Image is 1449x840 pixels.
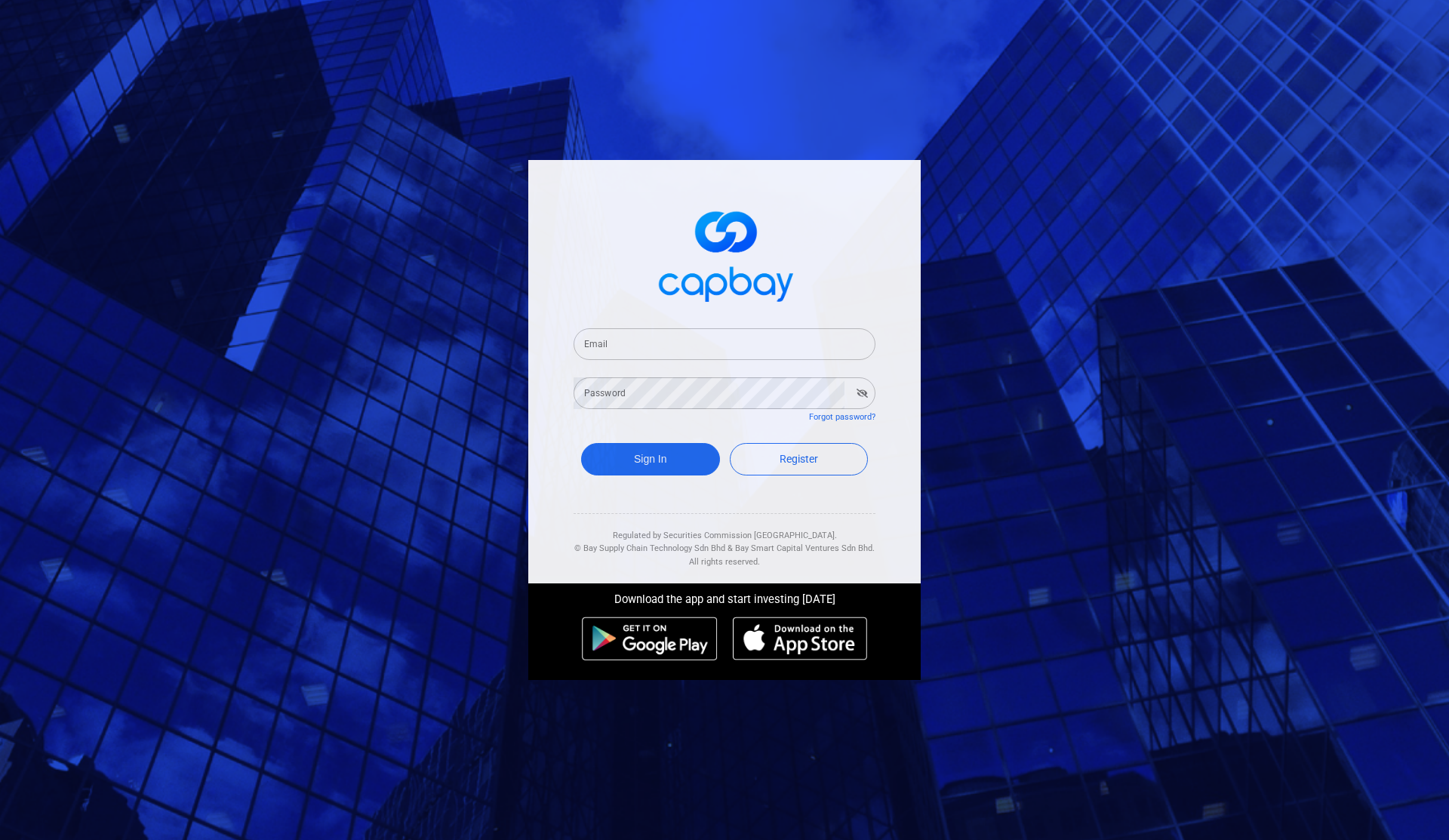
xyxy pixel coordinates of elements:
span: Bay Smart Capital Ventures Sdn Bhd. [735,543,875,553]
img: android [582,617,718,660]
div: Download the app and start investing [DATE] [517,583,932,609]
a: Forgot password? [809,412,875,422]
span: © Bay Supply Chain Technology Sdn Bhd [574,543,725,553]
a: Register [730,443,869,475]
div: Regulated by Securities Commission [GEOGRAPHIC_DATA]. & All rights reserved. [574,514,875,569]
img: logo [649,198,800,310]
span: Register [780,453,818,465]
button: Sign In [581,443,720,475]
img: ios [733,617,867,660]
